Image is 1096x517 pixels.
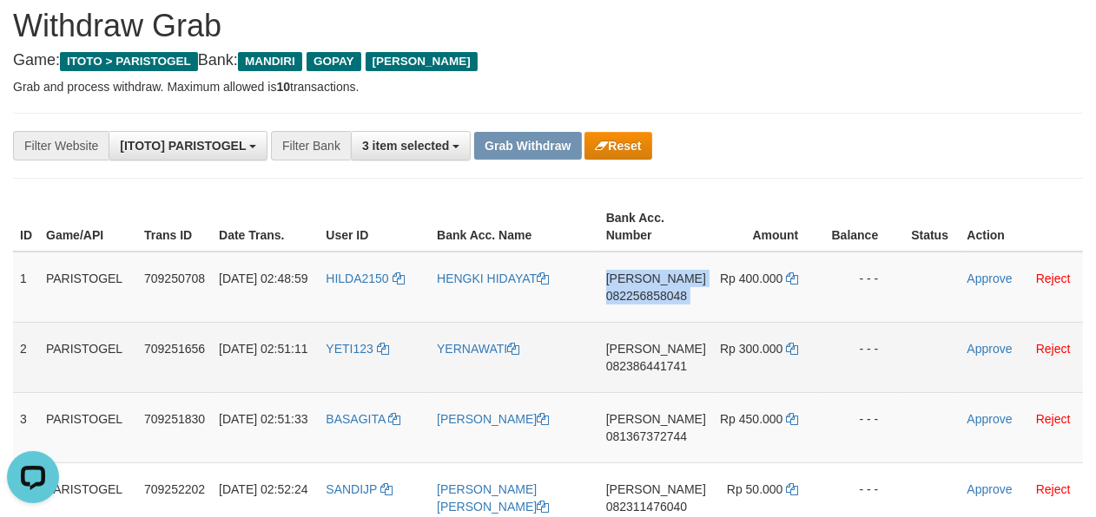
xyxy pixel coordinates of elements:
[786,412,798,426] a: Copy 450000 to clipboard
[60,52,198,71] span: ITOTO > PARISTOGEL
[326,272,388,285] span: HILDA2150
[824,392,904,462] td: - - -
[362,139,449,153] span: 3 item selected
[1036,342,1071,356] a: Reject
[120,139,246,153] span: [ITOTO] PARISTOGEL
[967,412,1013,426] a: Approve
[967,482,1013,496] a: Approve
[144,342,205,356] span: 709251656
[606,272,706,285] span: [PERSON_NAME]
[13,131,109,160] div: Filter Website
[109,131,267,160] button: [ITOTO] PARISTOGEL
[606,429,687,443] span: Copy 081367372744 to clipboard
[219,272,307,285] span: [DATE] 02:48:59
[720,412,782,426] span: Rp 450.000
[606,359,687,373] span: Copy 082386441741 to clipboard
[212,202,319,252] th: Date Trans.
[786,482,798,496] a: Copy 50000 to clipboard
[13,392,39,462] td: 3
[238,52,302,71] span: MANDIRI
[786,272,798,285] a: Copy 400000 to clipboard
[326,482,377,496] span: SANDIJP
[13,202,39,252] th: ID
[144,412,205,426] span: 709251830
[13,9,1083,43] h1: Withdraw Grab
[713,202,825,252] th: Amount
[326,272,404,285] a: HILDA2150
[720,272,782,285] span: Rp 400.000
[584,132,651,160] button: Reset
[39,322,137,392] td: PARISTOGEL
[39,252,137,323] td: PARISTOGEL
[326,482,393,496] a: SANDIJP
[606,412,706,426] span: [PERSON_NAME]
[319,202,430,252] th: User ID
[1036,272,1071,285] a: Reject
[144,272,205,285] span: 709250708
[786,342,798,356] a: Copy 300000 to clipboard
[606,500,687,514] span: Copy 082311476040 to clipboard
[326,412,385,426] span: BASAGITA
[219,342,307,356] span: [DATE] 02:51:11
[137,202,212,252] th: Trans ID
[437,482,549,514] a: [PERSON_NAME] [PERSON_NAME]
[144,482,205,496] span: 709252202
[720,342,782,356] span: Rp 300.000
[307,52,361,71] span: GOPAY
[961,202,1083,252] th: Action
[1036,412,1071,426] a: Reject
[13,52,1083,69] h4: Game: Bank:
[430,202,599,252] th: Bank Acc. Name
[219,482,307,496] span: [DATE] 02:52:24
[824,322,904,392] td: - - -
[824,202,904,252] th: Balance
[824,252,904,323] td: - - -
[904,202,960,252] th: Status
[606,342,706,356] span: [PERSON_NAME]
[13,322,39,392] td: 2
[437,412,549,426] a: [PERSON_NAME]
[219,412,307,426] span: [DATE] 02:51:33
[271,131,351,160] div: Filter Bank
[7,7,59,59] button: Open LiveChat chat widget
[967,272,1013,285] a: Approve
[351,131,471,160] button: 3 item selected
[606,289,687,303] span: Copy 082256858048 to clipboard
[599,202,713,252] th: Bank Acc. Number
[1036,482,1071,496] a: Reject
[437,272,549,285] a: HENGKI HIDAYAT
[727,482,783,496] span: Rp 50.000
[366,52,478,71] span: [PERSON_NAME]
[276,80,290,94] strong: 10
[39,392,137,462] td: PARISTOGEL
[13,252,39,323] td: 1
[326,412,400,426] a: BASAGITA
[326,342,373,356] span: YETI123
[326,342,388,356] a: YETI123
[13,78,1083,95] p: Grab and process withdraw. Maximum allowed is transactions.
[606,482,706,496] span: [PERSON_NAME]
[437,342,519,356] a: YERNAWATI
[39,202,137,252] th: Game/API
[474,132,581,160] button: Grab Withdraw
[967,342,1013,356] a: Approve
